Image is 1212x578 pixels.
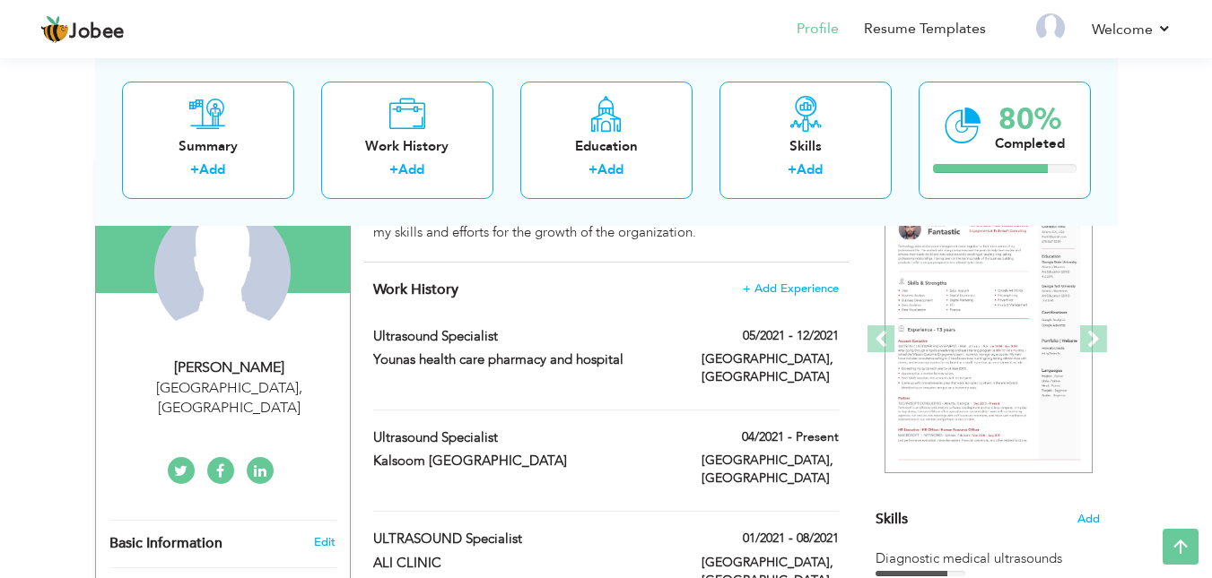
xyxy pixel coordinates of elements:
span: , [299,378,302,398]
span: Add [1077,511,1100,528]
label: + [389,160,398,179]
div: 80% [995,104,1065,134]
a: Add [398,160,424,178]
div: Skills [734,136,877,155]
label: 04/2021 - Present [742,428,839,446]
label: Ultrasound Specialist [373,428,675,447]
label: [GEOGRAPHIC_DATA], [GEOGRAPHIC_DATA] [702,350,839,386]
span: Basic Information [109,536,222,552]
a: Resume Templates [864,19,986,39]
img: Profile Img [1036,13,1065,42]
label: ALI CLINIC [373,554,675,573]
a: Profile [797,19,839,39]
div: Education [535,136,678,155]
div: [PERSON_NAME] [109,358,350,378]
div: Work History [336,136,479,155]
img: Usman Arif [154,203,291,340]
label: Ultrasound specialist [373,327,675,346]
label: + [190,160,199,179]
a: Add [597,160,623,178]
label: Kalsoom [GEOGRAPHIC_DATA] [373,452,675,470]
label: [GEOGRAPHIC_DATA], [GEOGRAPHIC_DATA] [702,452,839,487]
label: + [788,160,797,179]
a: Edit [314,534,336,550]
a: Add [797,160,823,178]
span: Skills [876,509,908,529]
div: Completed [995,134,1065,152]
a: Add [199,160,225,178]
label: ULTRASOUND specialist [373,530,675,548]
a: Welcome [1092,19,1172,40]
label: Younas health care pharmacy and hospital [373,350,675,369]
label: + [589,160,597,179]
img: jobee.io [40,15,69,44]
label: 05/2021 - 12/2021 [743,327,839,345]
div: [GEOGRAPHIC_DATA] [GEOGRAPHIC_DATA] [109,378,350,419]
a: Jobee [40,15,125,44]
span: + Add Experience [743,282,839,295]
h4: This helps to show the companies you have worked for. [373,280,838,298]
span: Work History [373,280,458,299]
div: Diagnostic medical ultrasounds [876,549,1100,568]
span: Jobee [69,22,125,42]
div: Summary [136,136,280,155]
label: 01/2021 - 08/2021 [743,530,839,548]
